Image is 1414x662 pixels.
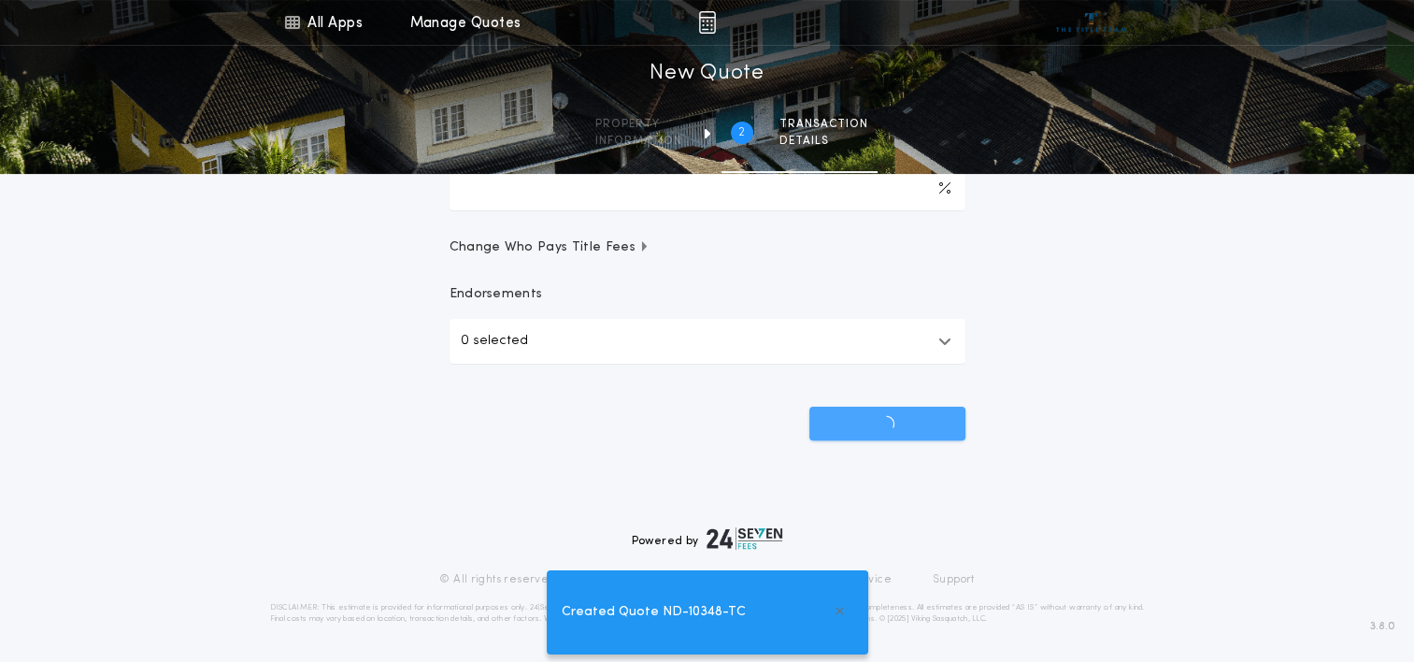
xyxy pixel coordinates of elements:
[450,165,965,210] input: Downpayment Percentage
[779,117,868,132] span: Transaction
[450,285,965,304] p: Endorsements
[632,527,783,550] div: Powered by
[595,117,682,132] span: Property
[779,134,868,149] span: details
[1056,13,1126,32] img: vs-icon
[450,238,650,257] span: Change Who Pays Title Fees
[562,602,746,623] span: Created Quote ND-10348-TC
[738,125,745,140] h2: 2
[650,59,764,89] h1: New Quote
[698,11,716,34] img: img
[595,134,682,149] span: information
[450,319,965,364] button: 0 selected
[450,238,965,257] button: Change Who Pays Title Fees
[707,527,783,550] img: logo
[461,330,528,353] p: 0 selected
